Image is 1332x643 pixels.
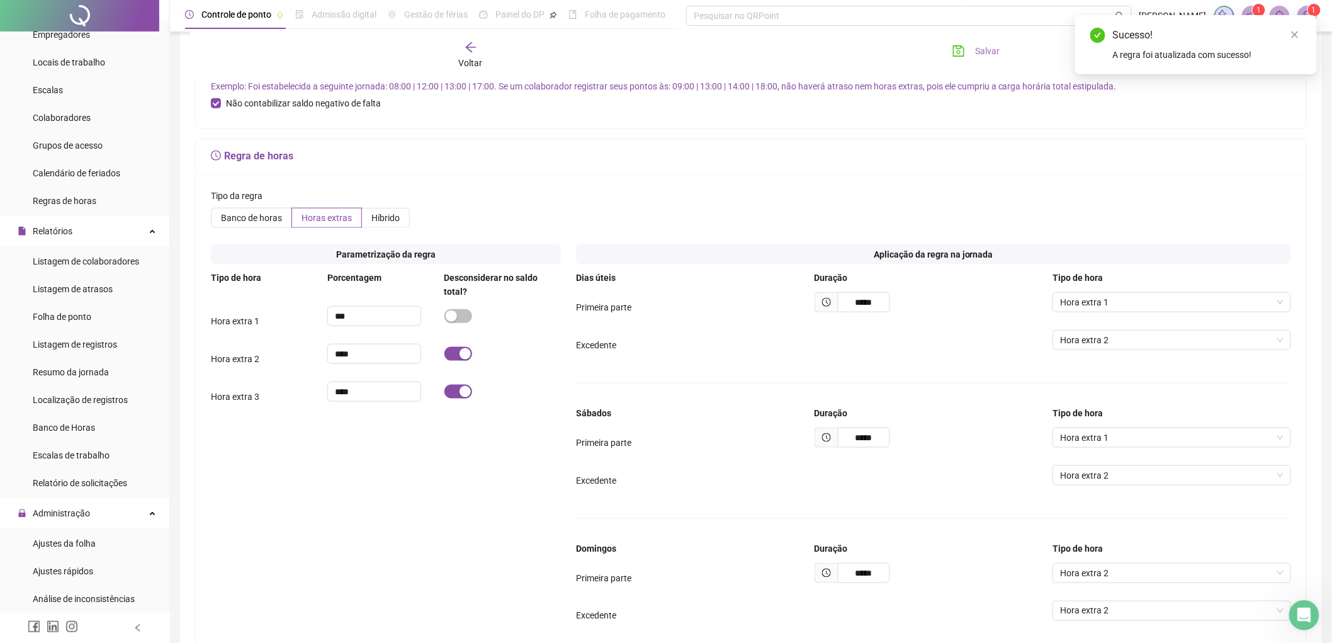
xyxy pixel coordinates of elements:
span: pushpin [276,11,284,19]
span: 1 [1312,6,1316,14]
span: Tipo de hora [1053,408,1103,418]
span: search [1115,11,1125,21]
span: Primeira parte [576,438,631,448]
span: Exemplo: Foi estabelecida a seguinte jornada: 08:00 | 12:00 | 13:00 | 17:00. Se um colaborador re... [211,81,1117,91]
div: Rogerio diz… [10,346,242,409]
button: go back [8,5,32,29]
div: Gabriel diz… [10,161,242,202]
iframe: Intercom live chat [1289,600,1319,630]
span: Listagem de registros [33,339,117,350]
span: Escalas de trabalho [33,450,110,460]
div: Outra dúvida. Consigo configurar para que as horas extras 2 não sejam contabilizadas no saldo?​ [45,281,242,345]
span: Excedente [576,475,616,486]
span: Regras de horas [33,196,96,206]
span: arrow-left [465,41,477,54]
span: Calendário de feriados [33,168,120,178]
span: clock-circle [185,10,194,19]
div: Rogerio diz… [10,240,242,281]
span: Excedente [576,340,616,350]
span: Banco de horas [221,213,282,223]
span: Grupos de acesso [33,140,103,151]
div: A regra foi atualizada com sucesso! [1113,48,1302,62]
span: lock [18,509,26,518]
span: Empregadores [33,30,90,40]
span: Hora extra 2 [1060,466,1284,485]
label: Tipo da regra [211,189,271,203]
span: pushpin [550,11,557,19]
span: clock-circle [211,151,221,161]
span: Folha de pagamento [585,9,665,20]
div: ótimo, muito obrigada!! ​ [127,248,232,272]
div: Entendi. Confirma pra mim se esta correto? ​ [55,106,232,144]
span: Hora extra 1 [1060,293,1284,312]
sup: Atualize o seu contato no menu Meus Dados [1308,4,1321,16]
span: Salvar [975,44,1000,58]
span: Horas extras [302,213,352,223]
span: Ajustes rápidos [33,566,93,576]
span: Tipo de hora [1053,273,1103,283]
span: Desconsiderar no saldo total? [444,273,538,297]
span: Administração [33,508,90,518]
a: Close [1288,28,1302,42]
span: Domingos [576,543,616,554]
span: Tipo de hora [1053,543,1103,554]
span: Hora extra 2 [1060,331,1284,350]
div: Sucesso! [1113,28,1302,43]
span: Listagem de atrasos [33,284,113,294]
span: Análise de inconsistências [33,594,135,604]
span: Escalas [33,85,63,95]
span: clock-circle [822,569,831,578]
button: Início [197,5,221,29]
span: Hora extra 2 [1060,601,1284,620]
span: 1 [1256,6,1261,14]
span: check-circle [1090,28,1105,43]
span: Hora extra 2 [211,354,259,364]
span: Relatório de solicitações [33,478,127,488]
span: book [568,10,577,19]
span: Duração [815,543,848,554]
span: sun [388,10,397,19]
img: 67348 [1298,6,1317,25]
span: close [1290,30,1299,39]
span: Porcentagem [327,273,381,283]
span: Localização de registros [33,395,128,405]
span: Relatórios [33,226,72,236]
sup: 1 [1253,4,1265,16]
span: Dias úteis [576,273,616,283]
span: Híbrido [371,213,400,223]
span: Duração [815,273,848,283]
span: Hora extra 1 [211,316,259,326]
div: Rogerio diz… [10,281,242,346]
span: Painel do DP [495,9,545,20]
span: Excedente [576,611,616,621]
div: Outra dúvida. Consigo configurar para que as horas extras 2 não sejam contabilizadas no saldo? ​ [55,288,232,338]
span: Tipo de hora [211,273,261,283]
span: Não contabilizar saldo negativo de falta [221,96,386,110]
span: notification [1246,10,1258,21]
div: Para que tenha o desconto e abatimentos do saldo apenas das horas extras 1 [45,346,242,399]
span: Ajustes da folha [33,538,96,549]
span: Hora extra 1 [1060,428,1284,447]
div: Para que tenha o desconto e abatimentos do saldo apenas das horas extras 1 [55,354,232,391]
span: Sábados [576,408,611,418]
span: [PERSON_NAME] [1139,9,1207,23]
span: clock-circle [822,298,831,307]
img: sparkle-icon.fc2bf0ac1784a2077858766a79e2daf3.svg [1217,9,1231,23]
span: Admissão digital [312,9,376,20]
span: Resumo da jornada [33,367,109,377]
span: Colaboradores [33,113,91,123]
span: Duração [815,408,848,418]
p: Ativo(a) nos últimos 15min [61,16,172,28]
button: Salvar [943,41,1009,61]
div: Entendi. Confirma pra mim se esta correto?​ [45,8,242,151]
span: save [952,45,965,57]
span: Hora extra 3 [211,392,259,402]
div: e a duração para dias úteis, você coloca a quantidade de 2 horas [20,169,196,193]
div: Fechar [221,5,244,28]
span: bell [1274,10,1285,21]
span: Voltar [459,58,483,68]
span: file [18,227,26,236]
span: left [133,623,142,632]
div: Gabriel diz… [10,202,242,240]
span: Folha de ponto [33,312,91,322]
